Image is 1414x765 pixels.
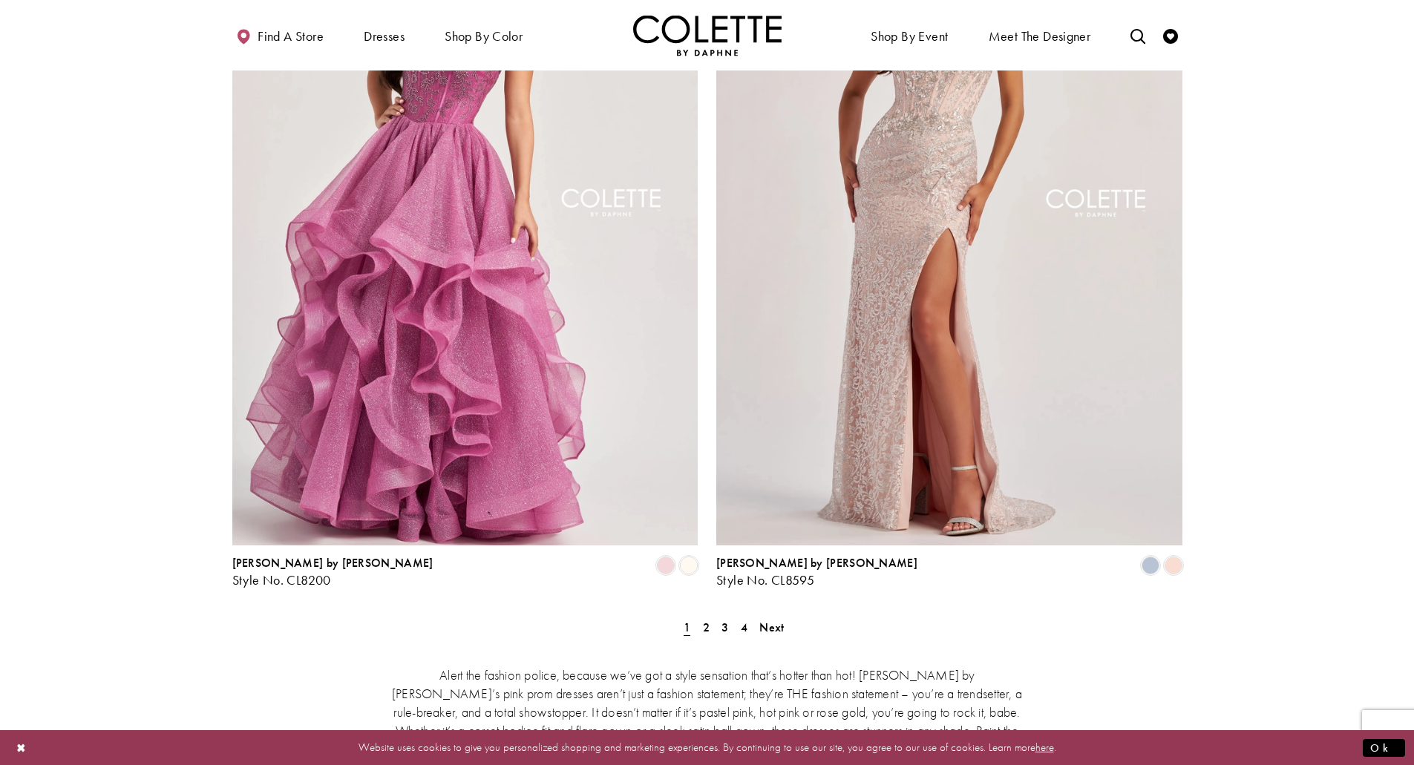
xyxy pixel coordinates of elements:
[1127,15,1149,56] a: Toggle search
[716,555,917,571] span: [PERSON_NAME] by [PERSON_NAME]
[633,15,782,56] img: Colette by Daphne
[871,29,948,44] span: Shop By Event
[441,15,526,56] span: Shop by color
[360,15,408,56] span: Dresses
[684,620,690,635] span: 1
[989,29,1091,44] span: Meet the designer
[1159,15,1182,56] a: Check Wishlist
[364,29,405,44] span: Dresses
[1035,740,1054,755] a: here
[1165,556,1182,574] i: Blush
[680,556,698,574] i: Diamond White
[1363,738,1405,757] button: Submit Dialog
[759,620,784,635] span: Next
[232,556,433,588] div: Colette by Daphne Style No. CL8200
[716,571,814,588] span: Style No. CL8595
[867,15,952,56] span: Shop By Event
[703,620,710,635] span: 2
[107,738,1307,758] p: Website uses cookies to give you personalized shopping and marketing experiences. By continuing t...
[741,620,747,635] span: 4
[445,29,523,44] span: Shop by color
[1142,556,1159,574] i: Ice Blue
[9,735,34,761] button: Close Dialog
[679,617,695,638] span: Current Page
[232,15,327,56] a: Find a store
[698,617,714,638] a: Page 2
[633,15,782,56] a: Visit Home Page
[258,29,324,44] span: Find a store
[232,555,433,571] span: [PERSON_NAME] by [PERSON_NAME]
[232,571,331,588] span: Style No. CL8200
[755,617,788,638] a: Next Page
[392,666,1023,758] p: Alert the fashion police, because we’ve got a style sensation that’s hotter than hot! [PERSON_NAM...
[716,556,917,588] div: Colette by Daphne Style No. CL8595
[657,556,675,574] i: Pink Lily
[717,617,733,638] a: Page 3
[721,620,728,635] span: 3
[985,15,1095,56] a: Meet the designer
[736,617,752,638] a: Page 4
